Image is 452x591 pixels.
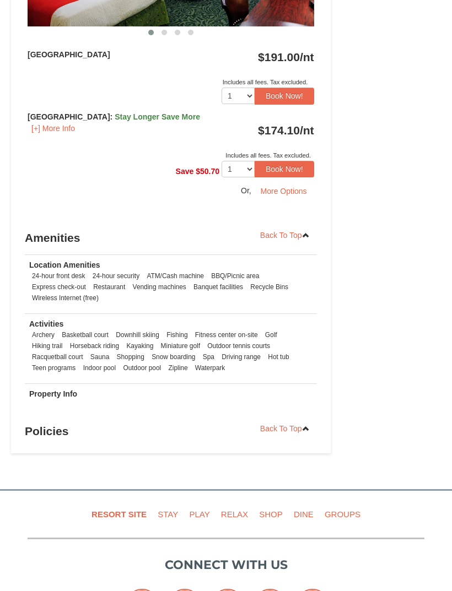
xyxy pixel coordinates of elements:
[149,351,198,362] li: Snow boarding
[164,329,190,340] li: Fishing
[255,502,287,527] a: Shop
[29,351,86,362] li: Racquetball court
[28,122,79,134] button: [+] More Info
[205,340,273,351] li: Outdoor tennis courts
[300,124,314,137] span: /nt
[80,362,119,373] li: Indoor pool
[28,50,110,59] strong: [GEOGRAPHIC_DATA]
[258,124,300,137] span: $174.10
[115,112,200,121] span: Stay Longer Save More
[241,186,251,195] span: Or,
[258,51,314,63] strong: $191.00
[320,502,365,527] a: Groups
[200,351,217,362] li: Spa
[185,502,214,527] a: Play
[114,351,147,362] li: Shopping
[192,329,261,340] li: Fitness center on-site
[29,329,57,340] li: Archery
[191,281,246,292] li: Banquet facilities
[28,150,314,161] div: Includes all fees. Tax excluded.
[29,340,66,351] li: Hiking trail
[192,362,228,373] li: Waterpark
[29,281,89,292] li: Express check-out
[219,351,263,362] li: Driving range
[254,183,314,199] button: More Options
[110,112,113,121] span: :
[176,166,194,175] span: Save
[90,281,128,292] li: Restaurant
[300,51,314,63] span: /nt
[29,261,100,269] strong: Location Amenities
[28,556,424,574] p: Connect with us
[144,270,207,281] li: ATM/Cash machine
[29,362,78,373] li: Teen programs
[28,112,200,121] strong: [GEOGRAPHIC_DATA]
[88,351,112,362] li: Sauna
[123,340,156,351] li: Kayaking
[253,227,317,243] a: Back To Top
[289,502,318,527] a: Dine
[253,420,317,437] a: Back To Top
[59,329,111,340] li: Basketball court
[255,88,314,104] button: Book Now!
[29,292,101,303] li: Wireless Internet (free)
[90,270,142,281] li: 24-hour security
[29,270,88,281] li: 24-hour front desk
[247,281,291,292] li: Recycle Bins
[28,77,314,88] div: Includes all fees. Tax excluded.
[130,281,189,292] li: Vending machines
[158,340,203,351] li: Miniature golf
[29,389,77,398] strong: Property Info
[113,329,162,340] li: Downhill skiing
[265,351,292,362] li: Hot tub
[166,362,191,373] li: Zipline
[120,362,164,373] li: Outdoor pool
[87,502,151,527] a: Resort Site
[29,319,63,328] strong: Activities
[25,420,317,442] h3: Policies
[217,502,252,527] a: Relax
[255,161,314,177] button: Book Now!
[25,227,317,249] h3: Amenities
[196,166,219,175] span: $50.70
[262,329,280,340] li: Golf
[153,502,182,527] a: Stay
[208,270,262,281] li: BBQ/Picnic area
[67,340,122,351] li: Horseback riding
